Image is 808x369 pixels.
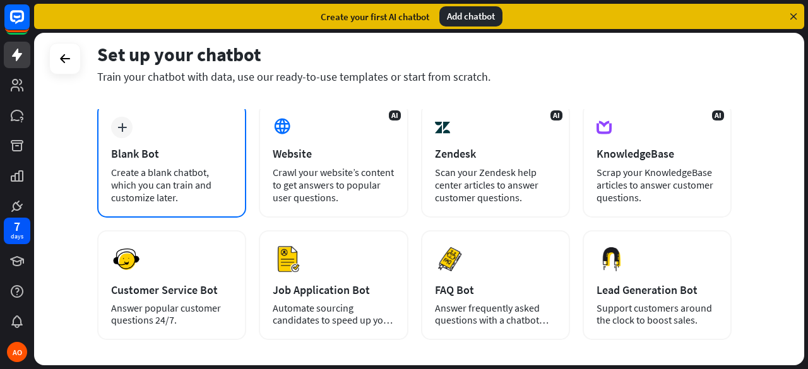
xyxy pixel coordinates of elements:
div: Scan your Zendesk help center articles to answer customer questions. [435,166,556,204]
div: Customer Service Bot [111,283,232,297]
div: Automate sourcing candidates to speed up your hiring process. [273,302,394,326]
div: Create a blank chatbot, which you can train and customize later. [111,166,232,204]
span: AI [712,110,724,120]
div: Set up your chatbot [97,42,732,66]
div: 7 [14,221,20,232]
a: 7 days [4,218,30,244]
div: Support customers around the clock to boost sales. [597,302,718,326]
div: Train your chatbot with data, use our ready-to-use templates or start from scratch. [97,69,732,84]
div: Lead Generation Bot [597,283,718,297]
div: Scrap your KnowledgeBase articles to answer customer questions. [597,166,718,204]
button: Open LiveChat chat widget [10,5,48,43]
div: Add chatbot [439,6,502,26]
div: Answer popular customer questions 24/7. [111,302,232,326]
div: days [11,232,23,241]
div: FAQ Bot [435,283,556,297]
i: plus [117,123,127,132]
span: AI [550,110,562,120]
div: Website [273,146,394,161]
div: Answer frequently asked questions with a chatbot and save your time. [435,302,556,326]
div: Job Application Bot [273,283,394,297]
div: Zendesk [435,146,556,161]
div: KnowledgeBase [597,146,718,161]
div: Crawl your website’s content to get answers to popular user questions. [273,166,394,204]
span: AI [389,110,401,120]
div: Blank Bot [111,146,232,161]
div: Create your first AI chatbot [321,11,429,23]
div: AO [7,342,27,362]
